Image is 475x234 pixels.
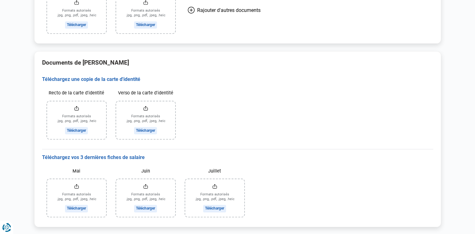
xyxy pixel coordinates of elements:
[116,88,175,99] label: Verso de la carte d'identité
[47,88,106,99] label: Recto de la carte d'identité
[42,154,433,161] h3: Téléchargez vos 3 dernières fiches de salaire
[42,76,433,83] h3: Téléchargez une copie de la carte d'identité
[42,59,433,66] h2: Documents de [PERSON_NAME]
[185,166,244,177] label: Juillet
[116,166,175,177] label: Juin
[197,7,261,13] span: Rajouter d'autres documents
[47,166,106,177] label: Mai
